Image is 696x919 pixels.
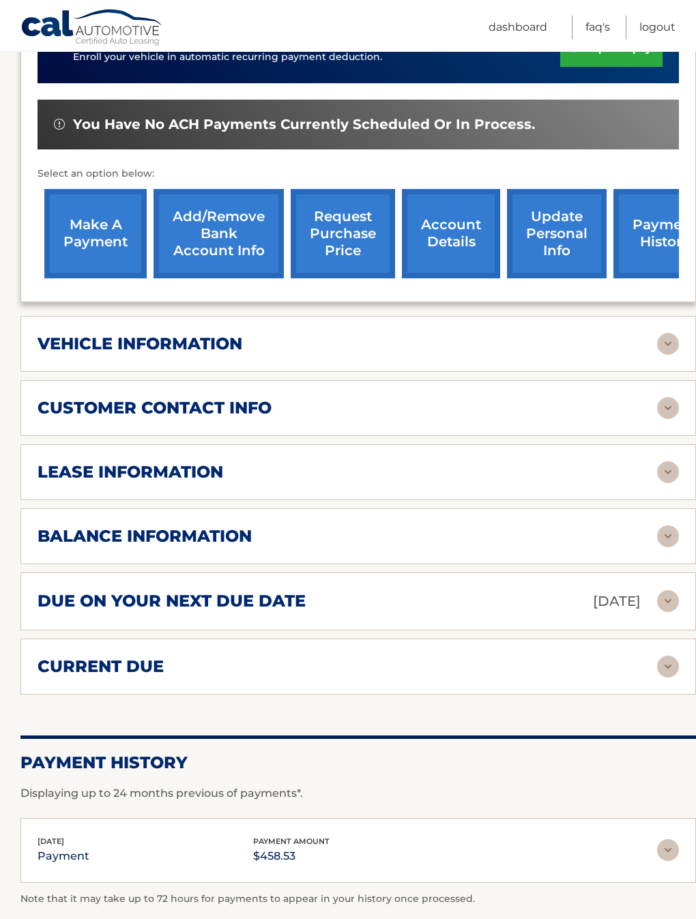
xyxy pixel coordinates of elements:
span: payment amount [253,836,330,846]
a: request purchase price [291,189,395,278]
img: accordion-rest.svg [657,656,679,677]
a: account details [402,189,500,278]
h2: lease information [38,462,223,482]
h2: due on your next due date [38,591,306,611]
img: alert-white.svg [54,119,65,130]
p: payment [38,847,89,866]
h2: customer contact info [38,398,272,418]
img: accordion-rest.svg [657,397,679,419]
a: make a payment [44,189,147,278]
img: accordion-rest.svg [657,590,679,612]
img: accordion-rest.svg [657,333,679,355]
p: Select an option below: [38,166,679,182]
span: [DATE] [38,836,64,846]
span: You have no ACH payments currently scheduled or in process. [73,116,535,133]
a: FAQ's [585,16,610,40]
h2: current due [38,656,164,677]
h2: balance information [38,526,252,546]
img: accordion-rest.svg [657,525,679,547]
p: $458.53 [253,847,330,866]
p: Enroll your vehicle in automatic recurring payment deduction. [73,50,560,65]
a: Add/Remove bank account info [154,189,284,278]
a: update personal info [507,189,607,278]
img: accordion-rest.svg [657,839,679,861]
p: Displaying up to 24 months previous of payments*. [20,785,696,802]
a: Dashboard [489,16,547,40]
img: accordion-rest.svg [657,461,679,483]
h2: vehicle information [38,334,242,354]
a: Cal Automotive [20,9,164,48]
h2: Payment History [20,753,696,773]
p: [DATE] [593,589,641,613]
p: Note that it may take up to 72 hours for payments to appear in your history once processed. [20,891,696,907]
a: Logout [639,16,676,40]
